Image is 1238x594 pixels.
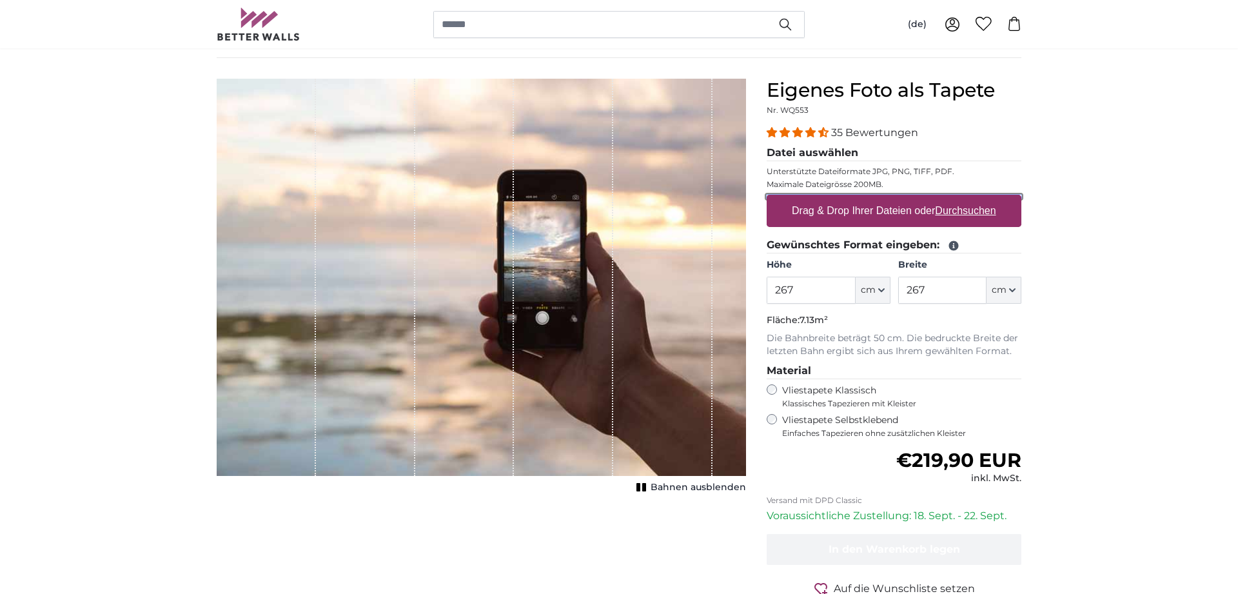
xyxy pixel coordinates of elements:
span: Bahnen ausblenden [651,481,746,494]
span: Klassisches Tapezieren mit Kleister [782,399,1010,409]
span: cm [861,284,876,297]
span: 35 Bewertungen [831,126,918,139]
img: Betterwalls [217,8,300,41]
p: Unterstützte Dateiformate JPG, PNG, TIFF, PDF. [767,166,1021,177]
span: In den Warenkorb legen [829,543,960,555]
p: Voraussichtliche Zustellung: 18. Sept. - 22. Sept. [767,508,1021,524]
span: cm [992,284,1007,297]
span: €219,90 EUR [896,448,1021,472]
p: Fläche: [767,314,1021,327]
p: Maximale Dateigrösse 200MB. [767,179,1021,190]
label: Vliestapete Klassisch [782,384,1010,409]
label: Drag & Drop Ihrer Dateien oder [787,198,1001,224]
span: Nr. WQ553 [767,105,809,115]
div: inkl. MwSt. [896,472,1021,485]
span: 4.34 stars [767,126,831,139]
span: Einfaches Tapezieren ohne zusätzlichen Kleister [782,428,1021,439]
label: Höhe [767,259,890,272]
div: 1 of 1 [217,79,746,497]
button: (de) [898,13,937,36]
legend: Material [767,363,1021,379]
label: Breite [898,259,1021,272]
button: Bahnen ausblenden [633,479,746,497]
span: 7.13m² [800,314,828,326]
button: cm [987,277,1021,304]
legend: Datei auswählen [767,145,1021,161]
h1: Eigenes Foto als Tapete [767,79,1021,102]
legend: Gewünschtes Format eingeben: [767,237,1021,253]
p: Die Bahnbreite beträgt 50 cm. Die bedruckte Breite der letzten Bahn ergibt sich aus Ihrem gewählt... [767,332,1021,358]
label: Vliestapete Selbstklebend [782,414,1021,439]
button: In den Warenkorb legen [767,534,1021,565]
p: Versand mit DPD Classic [767,495,1021,506]
button: cm [856,277,890,304]
u: Durchsuchen [936,205,996,216]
